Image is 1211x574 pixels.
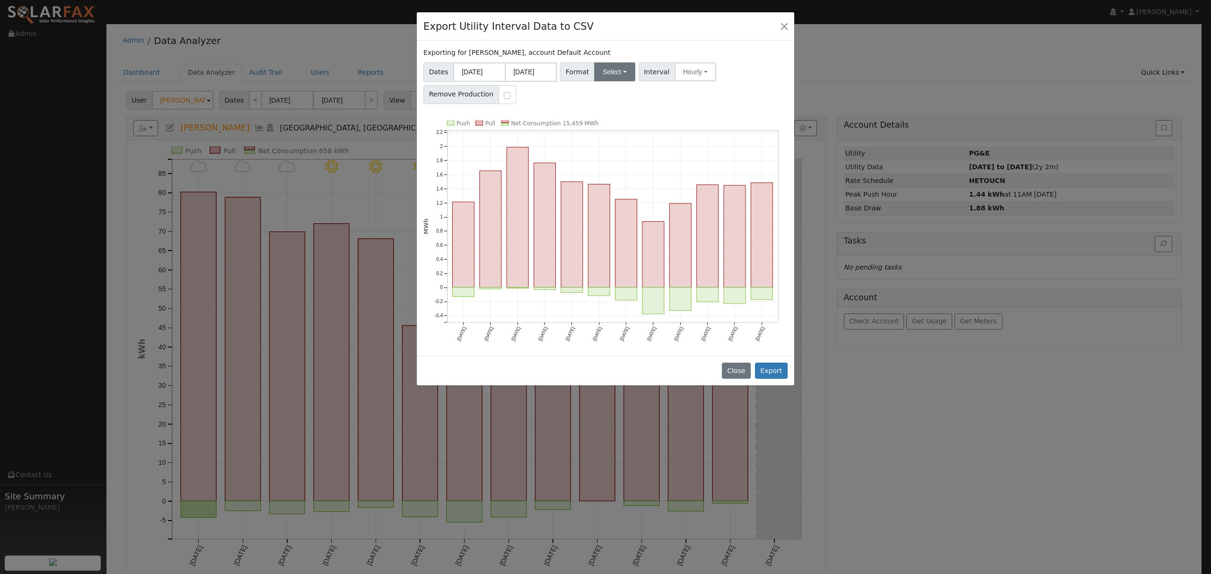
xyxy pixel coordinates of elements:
button: Close [722,363,751,379]
text: 2.2 [436,130,443,135]
text: Pull [485,120,496,127]
text: [DATE] [755,326,765,341]
text: -0.4 [435,313,443,318]
button: Hourly [675,62,716,81]
rect: onclick="" [751,287,773,300]
rect: onclick="" [588,184,610,287]
rect: onclick="" [534,163,556,287]
span: Remove Production [423,85,499,104]
rect: onclick="" [480,171,501,287]
rect: onclick="" [724,185,746,287]
text: [DATE] [456,326,467,341]
text: 1.8 [436,158,443,163]
rect: onclick="" [615,199,637,287]
text: 1.6 [436,172,443,177]
text: [DATE] [510,326,521,341]
label: Exporting for [PERSON_NAME], account Default Account [423,48,610,58]
rect: onclick="" [561,182,583,287]
text: [DATE] [483,326,494,341]
rect: onclick="" [642,221,664,287]
text: 1 [440,214,443,219]
text: [DATE] [646,326,657,341]
button: Export [755,363,788,379]
button: Close [778,19,791,33]
text: 2 [440,144,443,149]
button: Select [594,62,635,81]
rect: onclick="" [534,287,556,290]
text: 0.2 [436,270,443,276]
text: [DATE] [565,326,576,341]
rect: onclick="" [507,287,528,288]
rect: onclick="" [669,203,691,287]
rect: onclick="" [751,183,773,287]
text: 0.8 [436,228,443,234]
text: [DATE] [700,326,711,341]
h4: Export Utility Interval Data to CSV [423,19,594,34]
rect: onclick="" [507,147,528,287]
rect: onclick="" [697,185,719,287]
span: Interval [639,62,675,81]
text: Net Consumption 15,459 MWh [511,120,598,127]
text: [DATE] [619,326,630,341]
rect: onclick="" [724,287,746,304]
span: Format [560,62,595,81]
text: MWh [423,218,430,235]
text: Push [456,120,470,127]
text: 1.4 [436,186,443,191]
rect: onclick="" [697,287,719,302]
text: [DATE] [728,326,738,341]
text: [DATE] [592,326,603,341]
rect: onclick="" [669,287,691,311]
rect: onclick="" [615,287,637,300]
rect: onclick="" [480,287,501,289]
text: 0 [440,285,443,290]
text: 1.2 [436,200,443,205]
text: [DATE] [537,326,548,341]
text: 0.4 [436,257,443,262]
rect: onclick="" [453,202,474,287]
text: 0.6 [436,243,443,248]
text: [DATE] [673,326,684,341]
rect: onclick="" [588,287,610,296]
rect: onclick="" [453,287,474,297]
span: Dates [423,62,454,82]
text: -0.2 [435,299,443,304]
rect: onclick="" [561,287,583,293]
rect: onclick="" [642,287,664,314]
